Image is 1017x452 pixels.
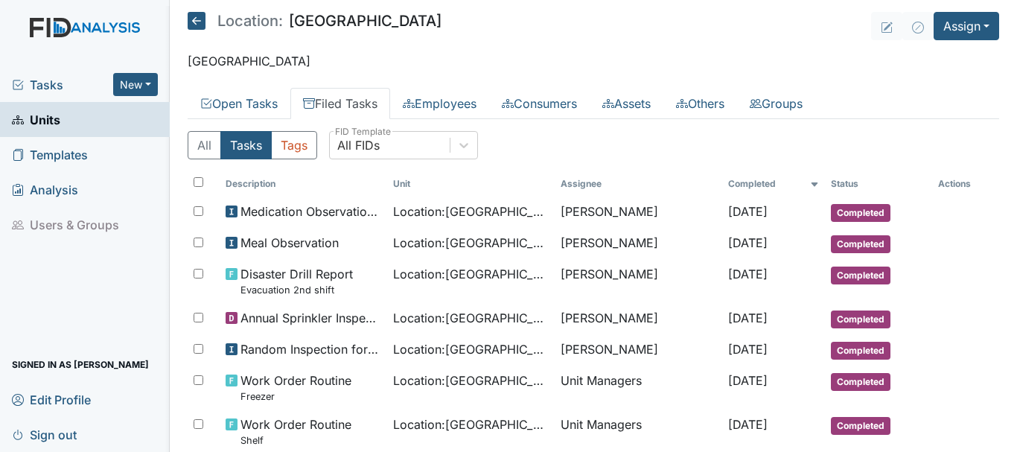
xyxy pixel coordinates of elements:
span: Work Order Routine Shelf [240,416,351,448]
th: Assignee [555,171,722,197]
small: Evacuation 2nd shift [240,283,353,297]
span: [DATE] [728,235,768,250]
span: Completed [831,311,890,328]
a: Assets [590,88,663,119]
span: [DATE] [728,417,768,432]
p: [GEOGRAPHIC_DATA] [188,52,999,70]
a: Consumers [489,88,590,119]
span: Edit Profile [12,388,91,411]
span: Units [12,108,60,131]
span: Location : [GEOGRAPHIC_DATA] [393,309,549,327]
span: Completed [831,342,890,360]
small: Freezer [240,389,351,404]
button: Tags [271,131,317,159]
button: New [113,73,158,96]
td: [PERSON_NAME] [555,228,722,259]
span: Work Order Routine Freezer [240,372,351,404]
a: Employees [390,88,489,119]
span: Location : [GEOGRAPHIC_DATA] [393,416,549,433]
td: [PERSON_NAME] [555,303,722,334]
span: [DATE] [728,311,768,325]
div: Type filter [188,131,317,159]
span: [DATE] [728,267,768,281]
a: Open Tasks [188,88,290,119]
th: Toggle SortBy [722,171,825,197]
a: Groups [737,88,815,119]
button: Assign [934,12,999,40]
span: Completed [831,373,890,391]
span: [DATE] [728,373,768,388]
span: Location : [GEOGRAPHIC_DATA] [393,203,549,220]
span: Signed in as [PERSON_NAME] [12,353,149,376]
th: Toggle SortBy [825,171,932,197]
a: Tasks [12,76,113,94]
span: [DATE] [728,204,768,219]
h5: [GEOGRAPHIC_DATA] [188,12,441,30]
td: [PERSON_NAME] [555,334,722,366]
span: Completed [831,267,890,284]
th: Toggle SortBy [387,171,555,197]
span: [DATE] [728,342,768,357]
span: Medication Observation Checklist [240,203,381,220]
button: Tasks [220,131,272,159]
span: Meal Observation [240,234,339,252]
td: [PERSON_NAME] [555,259,722,303]
a: Others [663,88,737,119]
a: Filed Tasks [290,88,390,119]
td: Unit Managers [555,366,722,410]
span: Location : [GEOGRAPHIC_DATA] [393,265,549,283]
span: Location : [GEOGRAPHIC_DATA] [393,372,549,389]
span: Templates [12,143,88,166]
span: Disaster Drill Report Evacuation 2nd shift [240,265,353,297]
input: Toggle All Rows Selected [194,177,203,187]
span: Location : [GEOGRAPHIC_DATA] [393,340,549,358]
span: Completed [831,235,890,253]
span: Location : [GEOGRAPHIC_DATA] [393,234,549,252]
span: Sign out [12,423,77,446]
div: All FIDs [337,136,380,154]
small: Shelf [240,433,351,448]
button: All [188,131,221,159]
th: Actions [932,171,999,197]
span: Annual Sprinkler Inspection [240,309,381,327]
td: [PERSON_NAME] [555,197,722,228]
span: Analysis [12,178,78,201]
span: Random Inspection for Afternoon [240,340,381,358]
span: Location: [217,13,283,28]
span: Completed [831,417,890,435]
th: Toggle SortBy [220,171,387,197]
span: Completed [831,204,890,222]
